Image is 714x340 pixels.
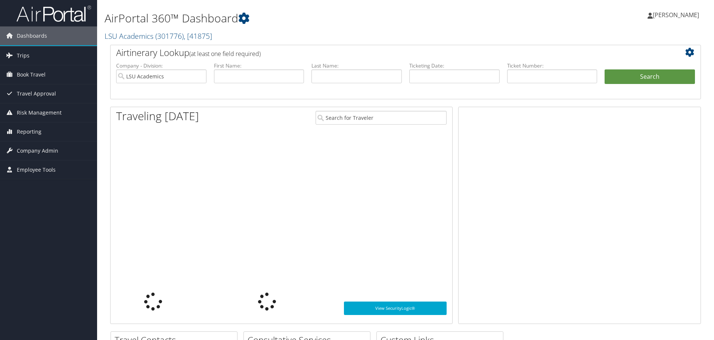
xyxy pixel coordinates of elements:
[16,5,91,22] img: airportal-logo.png
[116,62,207,69] label: Company - Division:
[17,26,47,45] span: Dashboards
[105,10,506,26] h1: AirPortal 360™ Dashboard
[214,62,304,69] label: First Name:
[17,160,56,179] span: Employee Tools
[605,69,695,84] button: Search
[17,122,41,141] span: Reporting
[409,62,500,69] label: Ticketing Date:
[116,46,646,59] h2: Airtinerary Lookup
[184,31,212,41] span: , [ 41875 ]
[155,31,184,41] span: ( 301776 )
[17,141,58,160] span: Company Admin
[189,50,261,58] span: (at least one field required)
[648,4,707,26] a: [PERSON_NAME]
[653,11,699,19] span: [PERSON_NAME]
[116,108,199,124] h1: Traveling [DATE]
[344,302,447,315] a: View SecurityLogic®
[17,46,30,65] span: Trips
[17,84,56,103] span: Travel Approval
[105,31,212,41] a: LSU Academics
[507,62,597,69] label: Ticket Number:
[311,62,402,69] label: Last Name:
[17,65,46,84] span: Book Travel
[17,103,62,122] span: Risk Management
[316,111,447,125] input: Search for Traveler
